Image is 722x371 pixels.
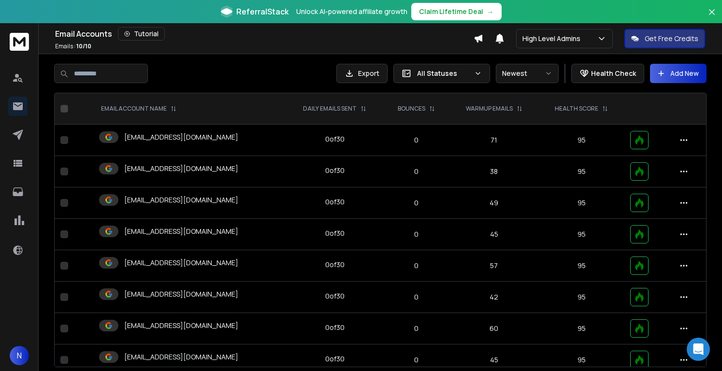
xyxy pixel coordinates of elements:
button: Newest [496,64,559,83]
div: 0 of 30 [325,197,345,207]
div: Open Intercom Messenger [687,338,710,361]
p: All Statuses [417,69,470,78]
p: 0 [390,198,444,208]
p: [EMAIL_ADDRESS][DOMAIN_NAME] [124,132,238,142]
p: [EMAIL_ADDRESS][DOMAIN_NAME] [124,195,238,205]
div: 0 of 30 [325,166,345,175]
td: 95 [539,219,624,250]
p: [EMAIL_ADDRESS][DOMAIN_NAME] [124,352,238,362]
button: Tutorial [118,27,165,41]
button: Export [336,64,388,83]
td: 38 [449,156,539,187]
p: Health Check [591,69,636,78]
p: 0 [390,167,444,176]
span: ReferralStack [236,6,289,17]
p: HEALTH SCORE [555,105,598,113]
span: → [487,7,494,16]
p: [EMAIL_ADDRESS][DOMAIN_NAME] [124,258,238,268]
p: [EMAIL_ADDRESS][DOMAIN_NAME] [124,321,238,330]
div: 0 of 30 [325,354,345,364]
button: Close banner [706,6,718,29]
div: Email Accounts [55,27,474,41]
td: 49 [449,187,539,219]
td: 95 [539,125,624,156]
p: DAILY EMAILS SENT [303,105,357,113]
p: [EMAIL_ADDRESS][DOMAIN_NAME] [124,227,238,236]
div: EMAIL ACCOUNT NAME [101,105,176,113]
div: 0 of 30 [325,260,345,270]
td: 95 [539,282,624,313]
p: 0 [390,292,444,302]
td: 60 [449,313,539,344]
p: 0 [390,355,444,365]
p: [EMAIL_ADDRESS][DOMAIN_NAME] [124,164,238,173]
div: 0 of 30 [325,323,345,332]
button: Get Free Credits [624,29,705,48]
button: N [10,346,29,365]
button: Health Check [571,64,644,83]
td: 95 [539,156,624,187]
p: 0 [390,135,444,145]
div: 0 of 30 [325,134,345,144]
td: 95 [539,313,624,344]
td: 45 [449,219,539,250]
td: 95 [539,250,624,282]
p: 0 [390,229,444,239]
p: 0 [390,261,444,271]
div: 0 of 30 [325,291,345,301]
p: High Level Admins [522,34,584,43]
td: 71 [449,125,539,156]
span: 10 / 10 [76,42,91,50]
p: WARMUP EMAILS [466,105,513,113]
div: 0 of 30 [325,228,345,238]
td: 42 [449,282,539,313]
p: [EMAIL_ADDRESS][DOMAIN_NAME] [124,289,238,299]
button: Add New [650,64,707,83]
p: 0 [390,324,444,333]
p: Emails : [55,43,91,50]
p: Unlock AI-powered affiliate growth [296,7,407,16]
p: Get Free Credits [645,34,698,43]
td: 95 [539,187,624,219]
p: BOUNCES [398,105,425,113]
button: Claim Lifetime Deal→ [411,3,502,20]
td: 57 [449,250,539,282]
